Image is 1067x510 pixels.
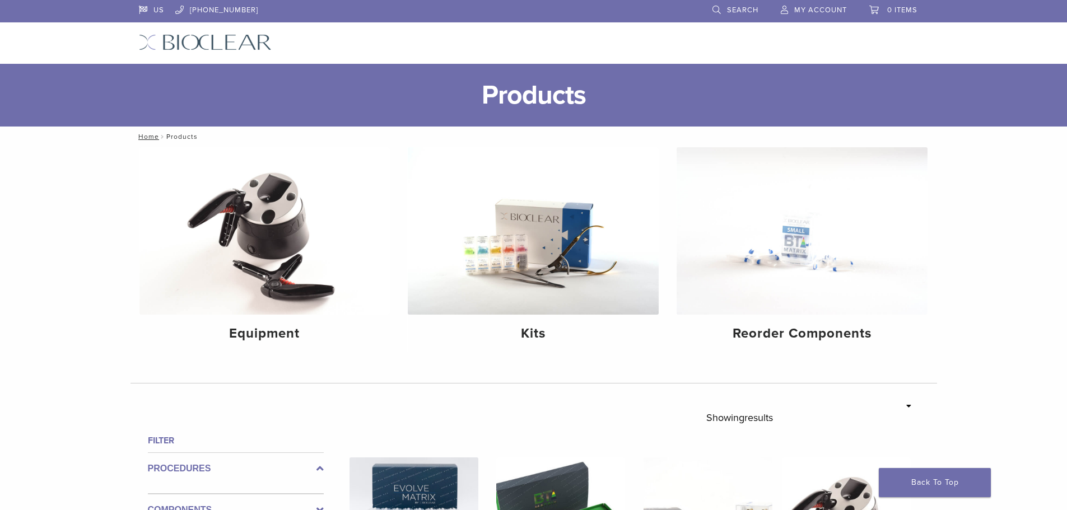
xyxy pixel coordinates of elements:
[131,127,937,147] nav: Products
[794,6,847,15] span: My Account
[417,324,650,344] h4: Kits
[408,147,659,315] img: Kits
[677,147,928,315] img: Reorder Components
[159,134,166,139] span: /
[879,468,991,497] a: Back To Top
[887,6,917,15] span: 0 items
[135,133,159,141] a: Home
[139,147,390,351] a: Equipment
[139,147,390,315] img: Equipment
[677,147,928,351] a: Reorder Components
[139,34,272,50] img: Bioclear
[148,434,324,447] h4: Filter
[408,147,659,351] a: Kits
[706,406,773,429] p: Showing results
[727,6,758,15] span: Search
[686,324,919,344] h4: Reorder Components
[148,462,324,475] label: Procedures
[148,324,381,344] h4: Equipment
